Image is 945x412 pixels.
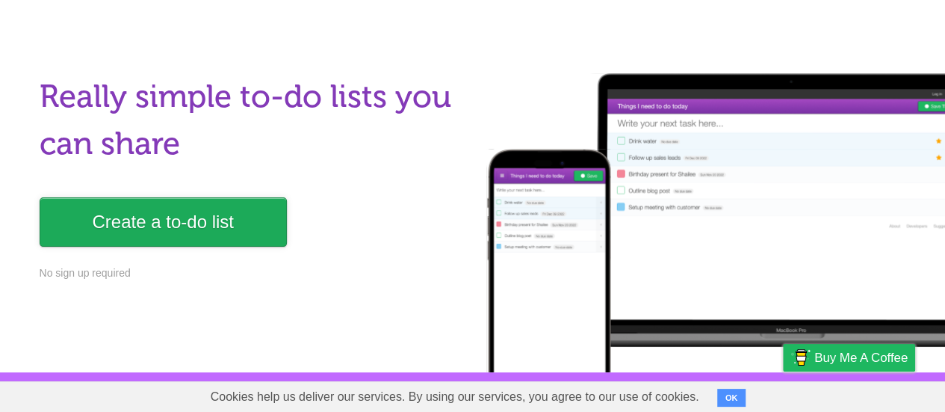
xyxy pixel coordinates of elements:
[783,344,915,372] a: Buy me a coffee
[40,265,464,281] p: No sign up required
[717,389,746,407] button: OK
[40,197,287,247] a: Create a to-do list
[790,345,811,370] img: Buy me a coffee
[40,73,464,167] h1: Really simple to-do lists you can share
[814,345,908,371] span: Buy me a coffee
[196,382,714,412] span: Cookies help us deliver our services. By using our services, you agree to our use of cookies.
